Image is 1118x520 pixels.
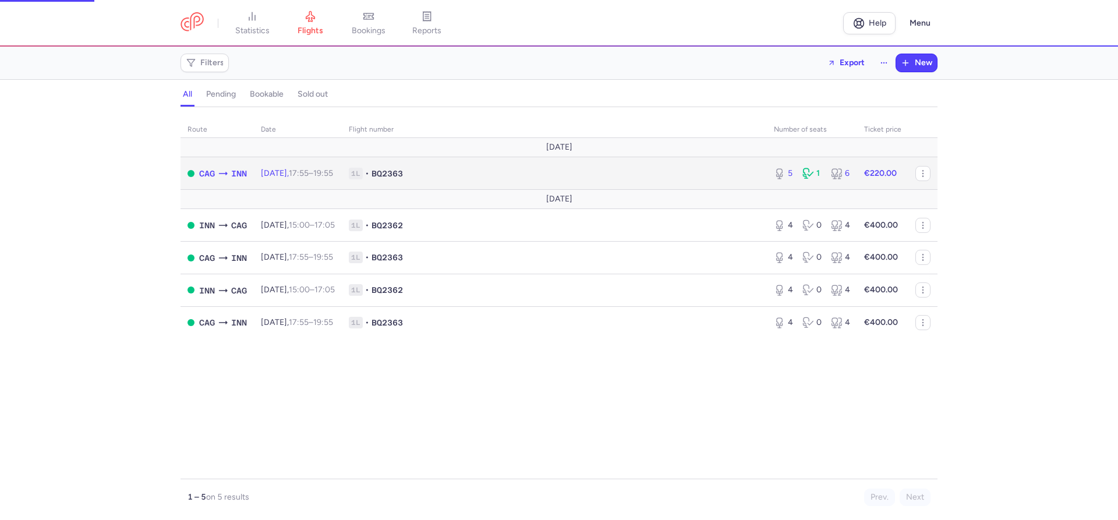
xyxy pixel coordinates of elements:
div: 4 [774,220,793,231]
span: [DATE], [261,252,333,262]
span: on 5 results [206,492,249,502]
span: 1L [349,252,363,263]
strong: 1 – 5 [187,492,206,502]
div: 0 [802,252,822,263]
time: 17:55 [289,252,309,262]
a: bookings [339,10,398,36]
span: – [289,285,335,295]
time: 17:05 [314,220,335,230]
span: • [365,284,369,296]
button: New [896,54,937,72]
div: 5 [774,168,793,179]
time: 17:55 [289,317,309,327]
span: BQ2362 [372,220,403,231]
span: [DATE], [261,317,333,327]
h4: sold out [298,89,328,100]
span: INN [231,316,247,329]
h4: bookable [250,89,284,100]
th: number of seats [767,121,857,139]
span: INN [199,284,215,297]
button: Menu [903,12,937,34]
span: CAG [231,284,247,297]
span: 1L [349,317,363,328]
a: Help [843,12,896,34]
th: Flight number [342,121,767,139]
span: BQ2363 [372,168,403,179]
div: 6 [831,168,850,179]
span: [DATE] [546,194,572,204]
button: Prev. [864,489,895,506]
span: – [289,252,333,262]
span: • [365,317,369,328]
div: 4 [831,220,850,231]
div: 4 [831,252,850,263]
span: 1L [349,168,363,179]
h4: pending [206,89,236,100]
span: Filters [200,58,224,68]
div: 0 [802,284,822,296]
div: 0 [802,317,822,328]
span: 1L [349,220,363,231]
span: • [365,220,369,231]
span: • [365,252,369,263]
th: date [254,121,342,139]
span: [DATE], [261,168,333,178]
div: 4 [774,284,793,296]
a: CitizenPlane red outlined logo [181,12,204,34]
span: CAG [231,219,247,232]
div: 1 [802,168,822,179]
span: CAG [199,316,215,329]
span: – [289,168,333,178]
div: 4 [831,317,850,328]
button: Filters [181,54,228,72]
div: 4 [774,252,793,263]
a: reports [398,10,456,36]
span: INN [199,219,215,232]
div: 4 [774,317,793,328]
span: – [289,317,333,327]
th: Ticket price [857,121,908,139]
span: statistics [235,26,270,36]
div: 0 [802,220,822,231]
button: Export [820,54,872,72]
span: [DATE], [261,285,335,295]
time: 17:55 [289,168,309,178]
strong: €400.00 [864,317,898,327]
span: [DATE], [261,220,335,230]
div: 4 [831,284,850,296]
time: 15:00 [289,220,310,230]
time: 17:05 [314,285,335,295]
h4: all [183,89,192,100]
span: reports [412,26,441,36]
span: flights [298,26,323,36]
span: BQ2363 [372,252,403,263]
strong: €400.00 [864,252,898,262]
time: 19:55 [313,168,333,178]
span: Help [869,19,886,27]
strong: €220.00 [864,168,897,178]
time: 19:55 [313,252,333,262]
time: 19:55 [313,317,333,327]
strong: €400.00 [864,220,898,230]
th: route [181,121,254,139]
span: INN [231,252,247,264]
span: Export [840,58,865,67]
a: statistics [223,10,281,36]
span: bookings [352,26,385,36]
span: New [915,58,932,68]
span: INN [231,167,247,180]
span: [DATE] [546,143,572,152]
time: 15:00 [289,285,310,295]
span: • [365,168,369,179]
a: flights [281,10,339,36]
strong: €400.00 [864,285,898,295]
button: Next [900,489,931,506]
span: 1L [349,284,363,296]
span: CAG [199,167,215,180]
span: CAG [199,252,215,264]
span: BQ2363 [372,317,403,328]
span: BQ2362 [372,284,403,296]
span: – [289,220,335,230]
